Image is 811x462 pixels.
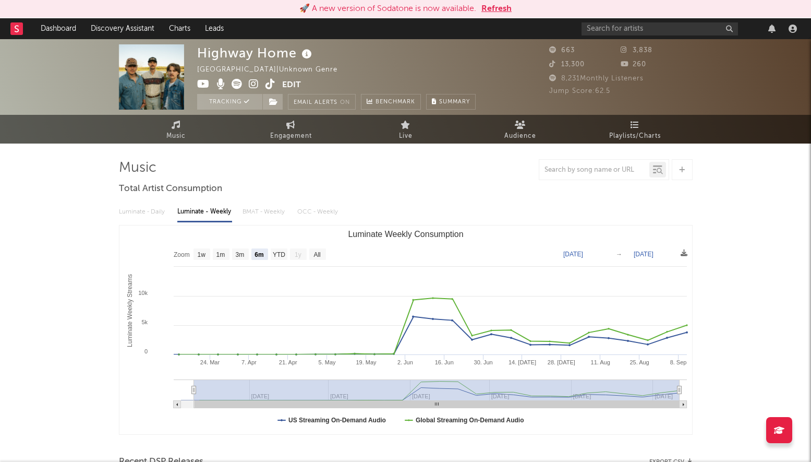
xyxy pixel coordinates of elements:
div: Highway Home [197,44,314,62]
a: Live [348,115,463,144]
text: US Streaming On-Demand Audio [288,417,386,424]
text: 1y [295,251,301,258]
span: Benchmark [376,96,415,109]
text: [DATE] [563,251,583,258]
span: Music [166,130,186,143]
span: Playlists/Charts [609,130,661,143]
text: 8. Sep [670,359,686,365]
button: Tracking [197,94,262,110]
span: Live [399,130,413,143]
text: Zoom [174,251,190,258]
text: 0 [144,348,147,354]
text: 21. Apr [279,359,297,365]
text: All [313,251,320,258]
text: 24. Mar [200,359,220,365]
text: 25. Aug [630,359,649,365]
span: Total Artist Consumption [119,183,222,195]
text: 5k [141,319,148,325]
button: Refresh [481,3,512,15]
a: Dashboard [33,18,83,39]
a: Music [119,115,234,144]
a: Engagement [234,115,348,144]
a: Leads [198,18,231,39]
div: 🚀 A new version of Sodatone is now available. [299,3,476,15]
text: 19. May [356,359,377,365]
a: Benchmark [361,94,421,110]
a: Discovery Assistant [83,18,162,39]
text: 10k [138,290,148,296]
svg: Luminate Weekly Consumption [119,226,692,434]
span: 3,838 [621,47,652,54]
div: Luminate - Weekly [177,203,232,221]
text: 3m [235,251,244,258]
text: 1w [197,251,205,258]
text: 28. [DATE] [547,359,575,365]
a: Playlists/Charts [578,115,693,144]
a: Charts [162,18,198,39]
text: 5. May [318,359,336,365]
text: Luminate Weekly Consumption [348,230,463,239]
input: Search for artists [582,22,738,35]
em: On [340,100,350,105]
span: Summary [439,99,470,105]
text: 11. Aug [590,359,610,365]
text: Global Streaming On-Demand Audio [415,417,524,424]
text: 2. Jun [397,359,413,365]
input: Search by song name or URL [539,166,649,174]
text: 16. Jun [434,359,453,365]
text: Luminate Weekly Streams [126,274,133,347]
text: 7. Apr [241,359,257,365]
span: Engagement [270,130,312,143]
text: YTD [272,251,285,258]
span: Audience [504,130,536,143]
a: Audience [463,115,578,144]
text: 6m [255,251,263,258]
button: Edit [282,79,301,92]
div: [GEOGRAPHIC_DATA] | Unknown Genre [197,64,349,76]
text: 1m [216,251,225,258]
span: 260 [621,61,646,68]
span: 8,231 Monthly Listeners [549,75,644,82]
span: Jump Score: 62.5 [549,88,610,94]
text: [DATE] [634,251,653,258]
button: Email AlertsOn [288,94,356,110]
span: 663 [549,47,575,54]
button: Summary [426,94,476,110]
text: 30. Jun [474,359,492,365]
text: → [616,251,622,258]
span: 13,300 [549,61,585,68]
text: 14. [DATE] [508,359,536,365]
